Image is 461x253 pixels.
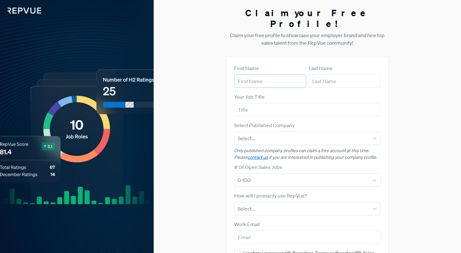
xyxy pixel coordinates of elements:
input: Title [234,103,380,116]
label: Work Email [234,220,260,228]
input: Email [234,230,380,244]
label: Last Name [309,64,333,72]
label: Select Published Company [234,121,295,129]
label: Your Job Title [234,93,265,101]
label: First Name [234,64,259,72]
p: Only published company profiles can claim a free account at this time. Please if you are interest... [234,147,380,161]
p: Claim your free profile to showcase your employer brand and hire top sales talent from the RepVue... [227,31,388,47]
input: First Name [234,75,306,88]
label: How will I primarily use RepVue? [234,192,307,199]
input: Last Name [309,75,381,88]
label: # Of Open Sales Jobs [234,163,282,171]
a: contact us [247,154,268,160]
h3: Claim your Free Profile! [227,8,388,29]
